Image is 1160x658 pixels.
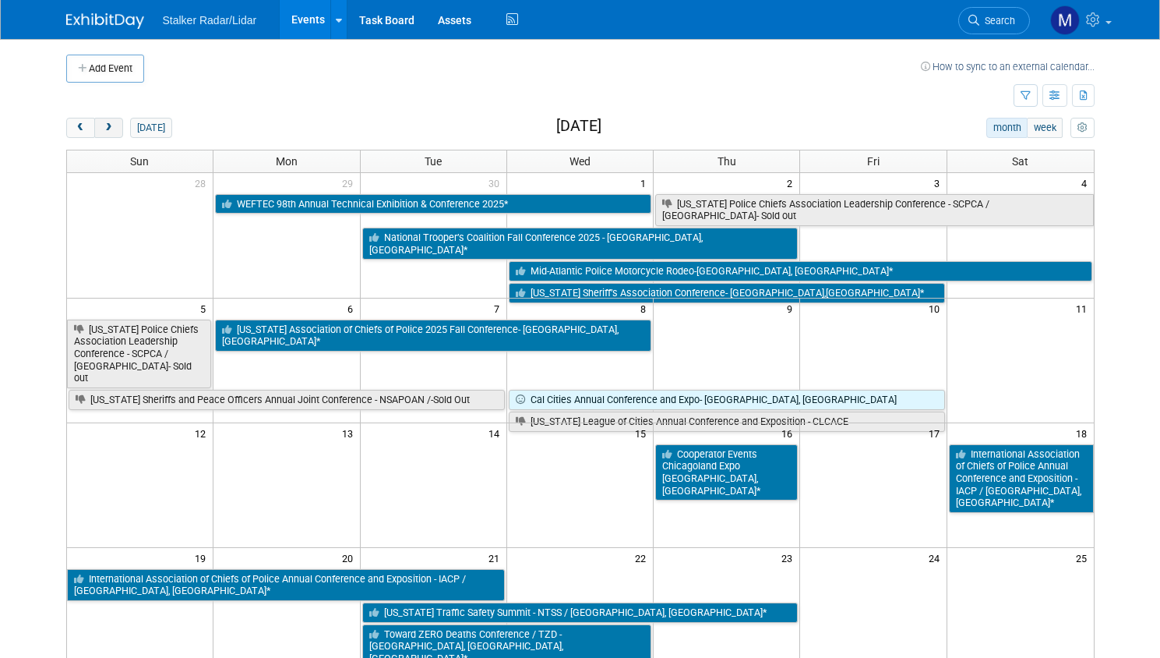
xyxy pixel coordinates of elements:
[780,423,799,443] span: 16
[362,603,799,623] a: [US_STATE] Traffic Safety Summit - NTSS / [GEOGRAPHIC_DATA], [GEOGRAPHIC_DATA]*
[130,155,149,168] span: Sun
[655,194,1093,226] a: [US_STATE] Police Chiefs Association Leadership Conference - SCPCA / [GEOGRAPHIC_DATA]- Sold out
[193,423,213,443] span: 12
[193,548,213,568] span: 19
[163,14,257,27] span: Stalker Radar/Lidar
[509,390,945,410] a: Cal Cities Annual Conference and Expo- [GEOGRAPHIC_DATA], [GEOGRAPHIC_DATA]
[633,548,653,568] span: 22
[130,118,171,138] button: [DATE]
[340,423,360,443] span: 13
[199,299,213,318] span: 5
[927,423,947,443] span: 17
[655,444,798,501] a: Cooperator Events Chicagoland Expo [GEOGRAPHIC_DATA],[GEOGRAPHIC_DATA]*
[1070,118,1094,138] button: myCustomButton
[362,228,799,260] a: National Trooper’s Coalition Fall Conference 2025 - [GEOGRAPHIC_DATA], [GEOGRAPHIC_DATA]*
[67,569,505,601] a: International Association of Chiefs of Police Annual Conference and Exposition - IACP / [GEOGRAPH...
[933,173,947,193] span: 3
[276,155,298,168] span: Mon
[785,173,799,193] span: 2
[785,299,799,318] span: 9
[487,548,506,568] span: 21
[1074,299,1094,318] span: 11
[1074,548,1094,568] span: 25
[66,55,144,83] button: Add Event
[94,118,123,138] button: next
[509,412,945,432] a: [US_STATE] League of Cities Annual Conference and Exposition - CLCACE
[633,423,653,443] span: 15
[193,173,213,193] span: 28
[509,283,945,303] a: [US_STATE] Sheriff’s Association Conference- [GEOGRAPHIC_DATA],[GEOGRAPHIC_DATA]*
[921,61,1095,73] a: How to sync to an external calendar...
[487,423,506,443] span: 14
[867,155,880,168] span: Fri
[979,15,1015,27] span: Search
[986,118,1028,138] button: month
[927,548,947,568] span: 24
[66,118,95,138] button: prev
[1027,118,1063,138] button: week
[509,261,1092,281] a: Mid-Atlantic Police Motorcycle Rodeo-[GEOGRAPHIC_DATA], [GEOGRAPHIC_DATA]*
[340,173,360,193] span: 29
[66,13,144,29] img: ExhibitDay
[780,548,799,568] span: 23
[340,548,360,568] span: 20
[927,299,947,318] span: 10
[1050,5,1080,35] img: Mark LaChapelle
[425,155,442,168] span: Tue
[346,299,360,318] span: 6
[718,155,736,168] span: Thu
[487,173,506,193] span: 30
[639,173,653,193] span: 1
[492,299,506,318] span: 7
[958,7,1030,34] a: Search
[1074,423,1094,443] span: 18
[949,444,1094,514] a: International Association of Chiefs of Police Annual Conference and Exposition - IACP / [GEOGRAPH...
[639,299,653,318] span: 8
[215,320,651,352] a: [US_STATE] Association of Chiefs of Police 2025 Fall Conference- [GEOGRAPHIC_DATA], [GEOGRAPHIC_D...
[1080,173,1094,193] span: 4
[556,118,601,135] h2: [DATE]
[215,194,651,214] a: WEFTEC 98th Annual Technical Exhibition & Conference 2025*
[569,155,591,168] span: Wed
[1012,155,1028,168] span: Sat
[1077,123,1088,133] i: Personalize Calendar
[69,390,505,410] a: [US_STATE] Sheriffs and Peace Officers Annual Joint Conference - NSAPOAN /-Sold Out
[67,320,212,389] a: [US_STATE] Police Chiefs Association Leadership Conference - SCPCA / [GEOGRAPHIC_DATA]- Sold out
